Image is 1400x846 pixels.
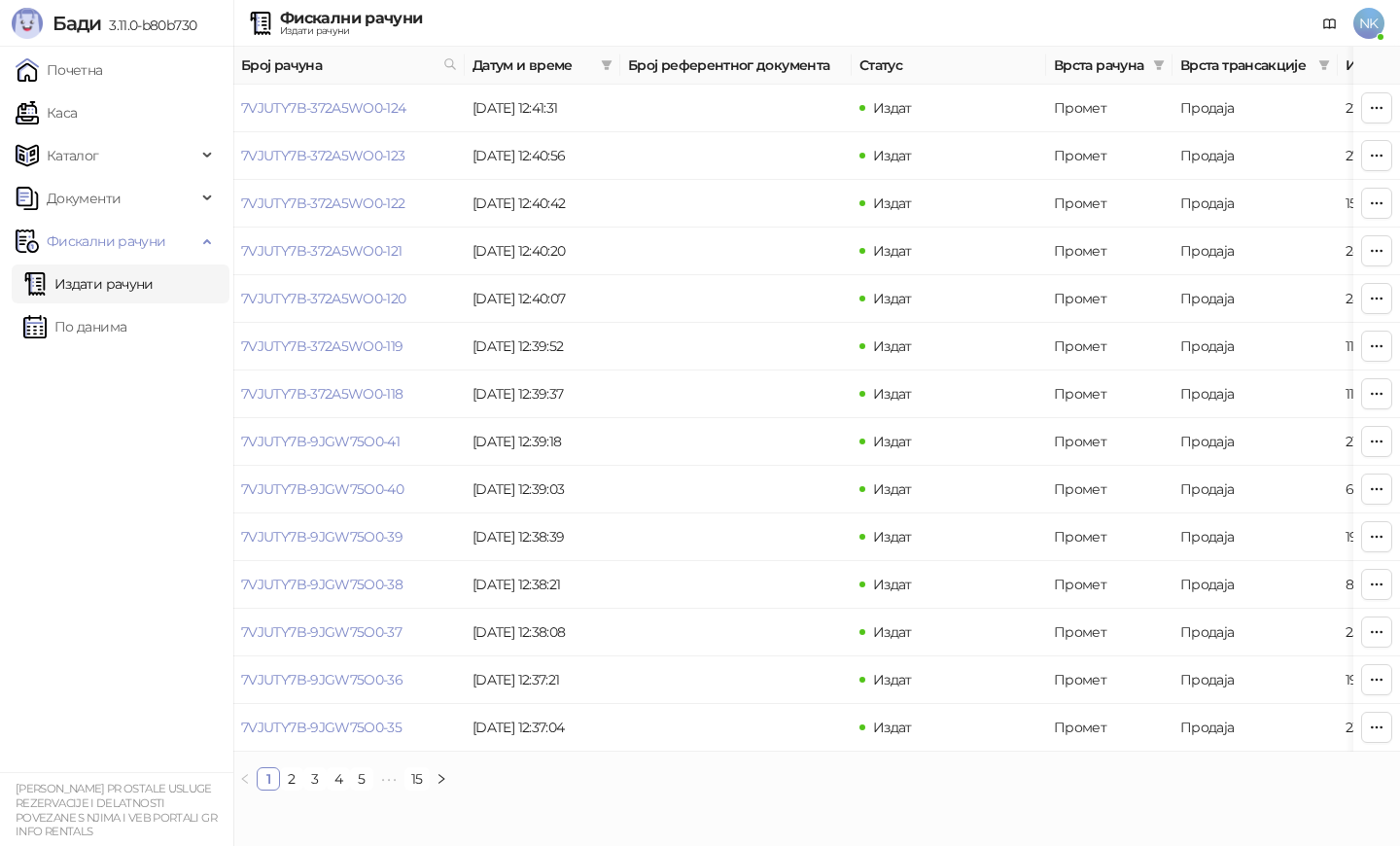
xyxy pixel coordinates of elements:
[1153,59,1165,71] span: filter
[1172,85,1338,132] td: Продаја
[465,85,620,132] td: [DATE] 12:41:31
[233,767,257,791] li: Претходна страна
[241,480,403,498] a: 7VJUTY7B-9JGW75O0-40
[1046,513,1172,561] td: Промет
[601,59,612,71] span: filter
[1046,228,1172,275] td: Промет
[47,179,121,218] span: Документи
[1180,54,1311,76] span: Врста трансакције
[233,85,465,132] td: 7VJUTY7B-372A5WO0-124
[241,337,403,355] a: 7VJUTY7B-372A5WO0-119
[465,180,620,228] td: [DATE] 12:40:42
[873,290,912,307] span: Издат
[1172,132,1338,180] td: Продаја
[12,8,43,39] img: Logo
[873,623,912,641] span: Издат
[465,609,620,656] td: [DATE] 12:38:08
[1172,418,1338,466] td: Продаја
[873,671,912,688] span: Издат
[1046,47,1172,85] th: Врста рачуна
[465,656,620,704] td: [DATE] 12:37:21
[239,773,251,785] span: left
[1172,609,1338,656] td: Продаја
[16,51,103,89] a: Почетна
[280,767,303,791] li: 2
[233,47,465,85] th: Број рачуна
[233,609,465,656] td: 7VJUTY7B-9JGW75O0-37
[873,337,912,355] span: Издат
[241,385,403,403] a: 7VJUTY7B-372A5WO0-118
[873,719,912,736] span: Издат
[873,194,912,212] span: Издат
[873,99,912,117] span: Издат
[1046,656,1172,704] td: Промет
[465,466,620,513] td: [DATE] 12:39:03
[233,418,465,466] td: 7VJUTY7B-9JGW75O0-41
[1172,466,1338,513] td: Продаја
[873,147,912,164] span: Издат
[304,768,326,790] a: 3
[327,767,350,791] li: 4
[233,767,257,791] button: left
[233,132,465,180] td: 7VJUTY7B-372A5WO0-123
[465,323,620,370] td: [DATE] 12:39:52
[1353,8,1384,39] span: NK
[1046,180,1172,228] td: Промет
[241,290,406,307] a: 7VJUTY7B-372A5WO0-120
[873,385,912,403] span: Издат
[1172,323,1338,370] td: Продаја
[1046,418,1172,466] td: Промет
[47,136,99,175] span: Каталог
[241,719,402,736] a: 7VJUTY7B-9JGW75O0-35
[52,12,101,35] span: Бади
[436,773,447,785] span: right
[1046,132,1172,180] td: Промет
[241,99,406,117] a: 7VJUTY7B-372A5WO0-124
[233,466,465,513] td: 7VJUTY7B-9JGW75O0-40
[404,767,430,791] li: 15
[23,307,126,346] a: По данима
[465,561,620,609] td: [DATE] 12:38:21
[1172,704,1338,752] td: Продаја
[373,767,404,791] span: •••
[280,26,422,36] div: Издати рачуни
[1172,656,1338,704] td: Продаја
[233,656,465,704] td: 7VJUTY7B-9JGW75O0-36
[241,671,402,688] a: 7VJUTY7B-9JGW75O0-36
[233,370,465,418] td: 7VJUTY7B-372A5WO0-118
[241,54,436,76] span: Број рачуна
[465,228,620,275] td: [DATE] 12:40:20
[873,528,912,546] span: Издат
[16,782,217,838] small: [PERSON_NAME] PR OSTALE USLUGE REZERVACIJE I DELATNOSTI POVEZANE S NJIMA I VEB PORTALI GR INFO RE...
[1046,323,1172,370] td: Промет
[873,242,912,260] span: Издат
[233,323,465,370] td: 7VJUTY7B-372A5WO0-119
[233,180,465,228] td: 7VJUTY7B-372A5WO0-122
[1149,51,1169,80] span: filter
[873,576,912,593] span: Издат
[465,132,620,180] td: [DATE] 12:40:56
[1318,59,1330,71] span: filter
[430,767,453,791] li: Следећа страна
[465,513,620,561] td: [DATE] 12:38:39
[430,767,453,791] button: right
[257,767,280,791] li: 1
[465,418,620,466] td: [DATE] 12:39:18
[873,480,912,498] span: Издат
[1172,370,1338,418] td: Продаја
[1314,51,1334,80] span: filter
[405,768,429,790] a: 15
[1046,466,1172,513] td: Промет
[351,768,372,790] a: 5
[47,222,165,261] span: Фискални рачуни
[1054,54,1145,76] span: Врста рачуна
[1172,47,1338,85] th: Врста трансакције
[241,433,400,450] a: 7VJUTY7B-9JGW75O0-41
[241,194,405,212] a: 7VJUTY7B-372A5WO0-122
[258,768,279,790] a: 1
[241,147,405,164] a: 7VJUTY7B-372A5WO0-123
[465,275,620,323] td: [DATE] 12:40:07
[1172,180,1338,228] td: Продаја
[852,47,1046,85] th: Статус
[465,370,620,418] td: [DATE] 12:39:37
